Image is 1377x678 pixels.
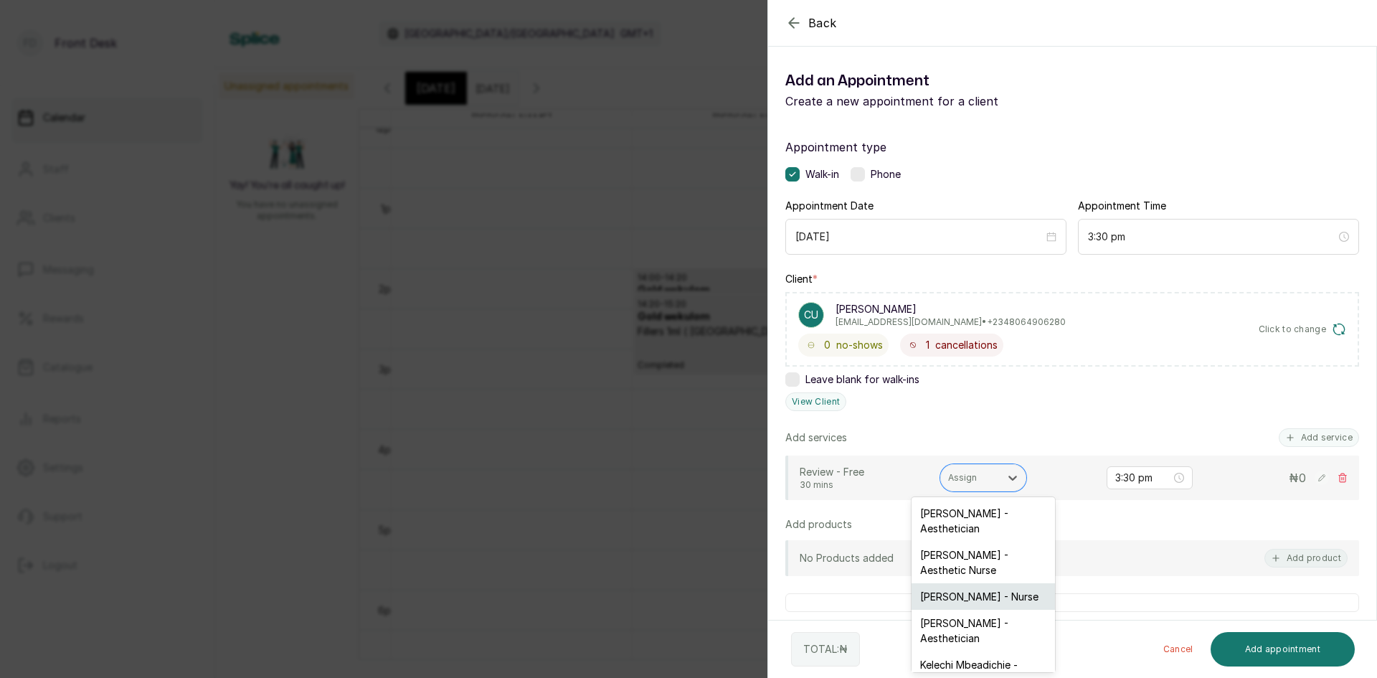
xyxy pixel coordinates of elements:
p: Create a new appointment for a client [785,93,1072,110]
span: Phone [871,167,901,182]
label: Appointment Time [1078,199,1166,213]
div: [PERSON_NAME] - Aesthetician [912,500,1055,542]
span: Leave blank for walk-ins [805,372,919,387]
button: Click to change [1259,322,1347,336]
button: Add service [1279,428,1359,447]
div: [PERSON_NAME] - Aesthetic Nurse [912,542,1055,583]
button: Cancel [1152,632,1205,667]
p: Review - Free [800,465,929,479]
p: [EMAIL_ADDRESS][DOMAIN_NAME] • +234 8064906280 [836,316,1066,328]
span: Walk-in [805,167,839,182]
button: Add product [1264,549,1348,568]
p: TOTAL: ₦ [803,642,848,656]
div: [PERSON_NAME] - Aesthetician [912,610,1055,651]
button: View Client [785,392,846,411]
p: CU [804,308,818,322]
label: Client [785,272,818,286]
span: Back [808,14,837,32]
span: Click to change [1259,324,1327,335]
p: No Products added [800,551,894,565]
h1: Add an Appointment [785,70,1072,93]
p: Add services [785,430,847,445]
span: 0 [824,338,831,352]
span: cancellations [935,338,998,352]
button: Back [785,14,837,32]
p: 30 mins [800,479,929,491]
button: Add appointment [1211,632,1355,667]
span: 0 [1299,471,1306,485]
p: [PERSON_NAME] [836,302,1066,316]
p: ₦ [1289,469,1306,486]
div: [PERSON_NAME] - Nurse [912,583,1055,610]
label: Appointment Date [785,199,874,213]
span: no-shows [836,338,883,352]
label: Appointment type [785,138,1359,156]
span: 1 [926,338,929,352]
input: Select time [1115,470,1171,486]
input: Select date [795,229,1044,245]
input: Select time [1088,229,1336,245]
p: Add products [785,517,852,532]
